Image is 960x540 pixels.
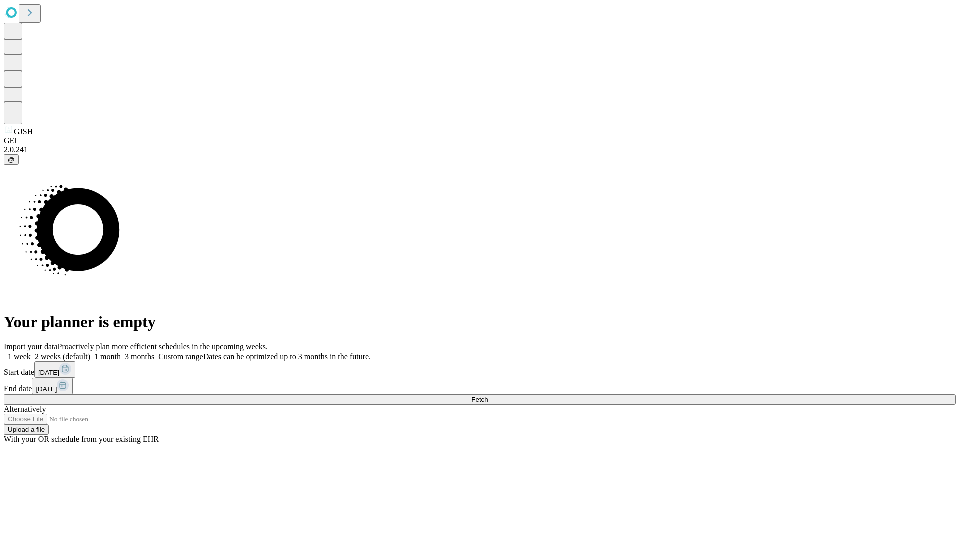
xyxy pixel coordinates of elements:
span: 3 months [125,352,154,361]
span: [DATE] [38,369,59,376]
button: @ [4,154,19,165]
div: Start date [4,361,956,378]
span: Dates can be optimized up to 3 months in the future. [203,352,371,361]
button: Fetch [4,394,956,405]
span: 2 weeks (default) [35,352,90,361]
span: [DATE] [36,385,57,393]
span: 1 week [8,352,31,361]
div: GEI [4,136,956,145]
span: Fetch [471,396,488,403]
span: GJSH [14,127,33,136]
span: Alternatively [4,405,46,413]
span: Proactively plan more efficient schedules in the upcoming weeks. [58,342,268,351]
div: End date [4,378,956,394]
h1: Your planner is empty [4,313,956,331]
span: With your OR schedule from your existing EHR [4,435,159,443]
div: 2.0.241 [4,145,956,154]
span: Custom range [158,352,203,361]
button: [DATE] [34,361,75,378]
span: @ [8,156,15,163]
span: Import your data [4,342,58,351]
button: Upload a file [4,424,49,435]
span: 1 month [94,352,121,361]
button: [DATE] [32,378,73,394]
